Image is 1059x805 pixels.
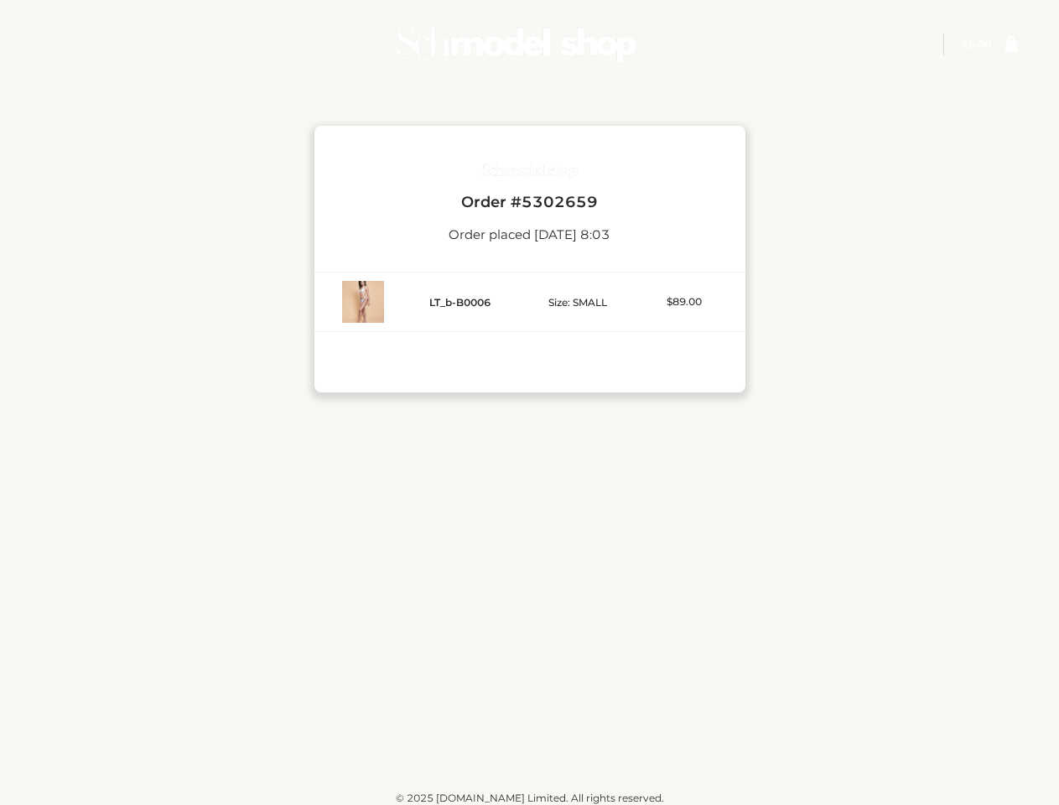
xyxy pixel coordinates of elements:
[962,38,991,50] a: £0.00
[429,296,491,309] a: LT_b-B0006
[631,293,737,310] span: $89.00
[480,161,580,181] img: Schmodel-vert-white-2.png
[314,224,745,246] p: Order placed [DATE] 8:03
[391,11,642,77] img: Schmodel Admin 964
[548,296,607,309] span: Size: SMALL
[314,190,745,216] p: Order # 5302659
[962,38,991,50] bdi: 0.00
[962,38,968,50] span: £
